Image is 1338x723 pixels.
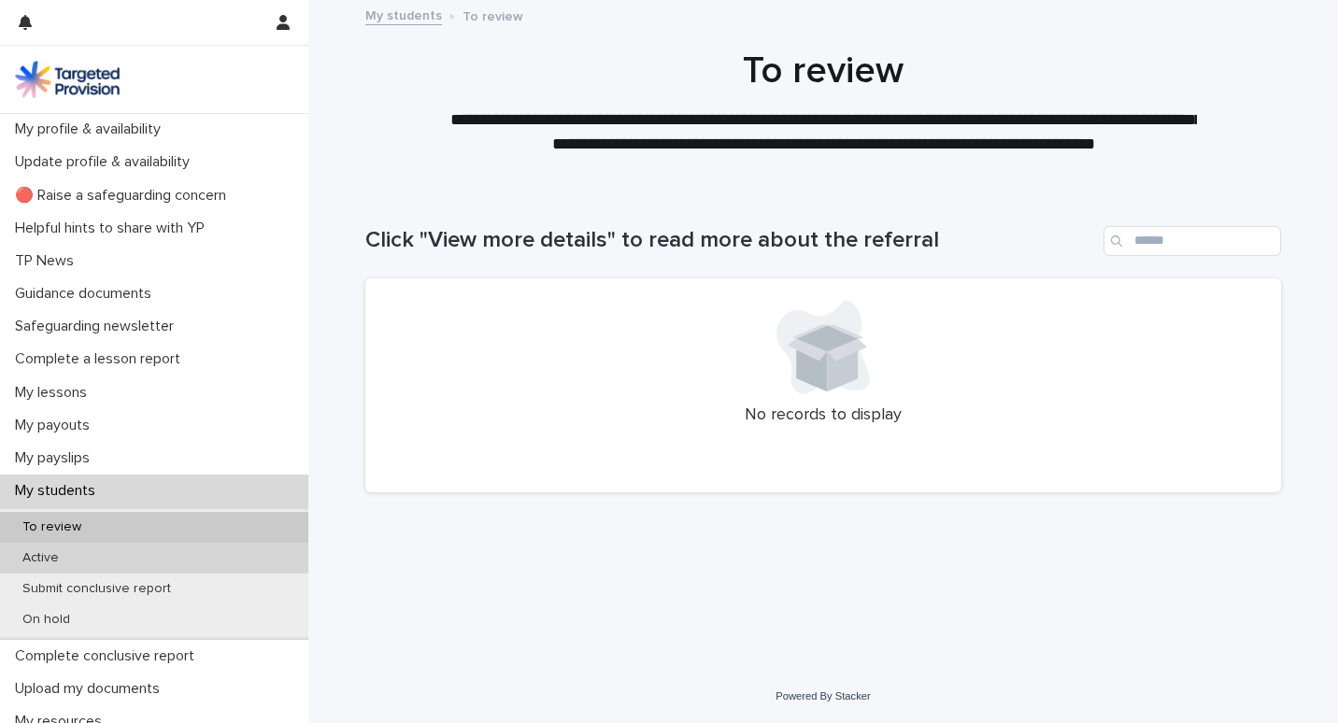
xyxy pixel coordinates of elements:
[365,227,1096,254] h1: Click "View more details" to read more about the referral
[463,5,523,25] p: To review
[776,690,870,702] a: Powered By Stacker
[365,49,1281,93] h1: To review
[15,61,120,98] img: M5nRWzHhSzIhMunXDL62
[7,647,209,665] p: Complete conclusive report
[1103,226,1281,256] input: Search
[7,384,102,402] p: My lessons
[7,120,176,138] p: My profile & availability
[7,153,205,171] p: Update profile & availability
[7,482,110,500] p: My students
[7,519,96,535] p: To review
[365,4,442,25] a: My students
[7,252,89,270] p: TP News
[7,449,105,467] p: My payslips
[388,405,1259,426] p: No records to display
[7,417,105,434] p: My payouts
[7,581,186,597] p: Submit conclusive report
[7,318,189,335] p: Safeguarding newsletter
[7,220,220,237] p: Helpful hints to share with YP
[7,187,241,205] p: 🔴 Raise a safeguarding concern
[7,680,175,698] p: Upload my documents
[7,285,166,303] p: Guidance documents
[7,550,74,566] p: Active
[7,612,85,628] p: On hold
[7,350,195,368] p: Complete a lesson report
